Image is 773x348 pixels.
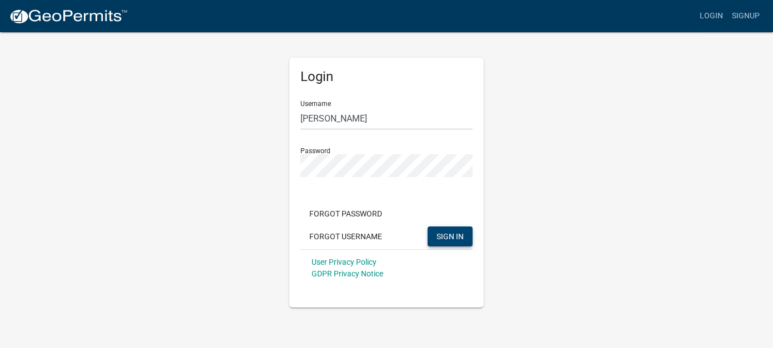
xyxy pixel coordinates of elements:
[300,69,473,85] h5: Login
[727,6,764,27] a: Signup
[300,226,391,246] button: Forgot Username
[312,258,377,266] a: User Privacy Policy
[312,269,383,278] a: GDPR Privacy Notice
[428,226,473,246] button: SIGN IN
[436,231,464,240] span: SIGN IN
[695,6,727,27] a: Login
[300,204,391,224] button: Forgot Password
